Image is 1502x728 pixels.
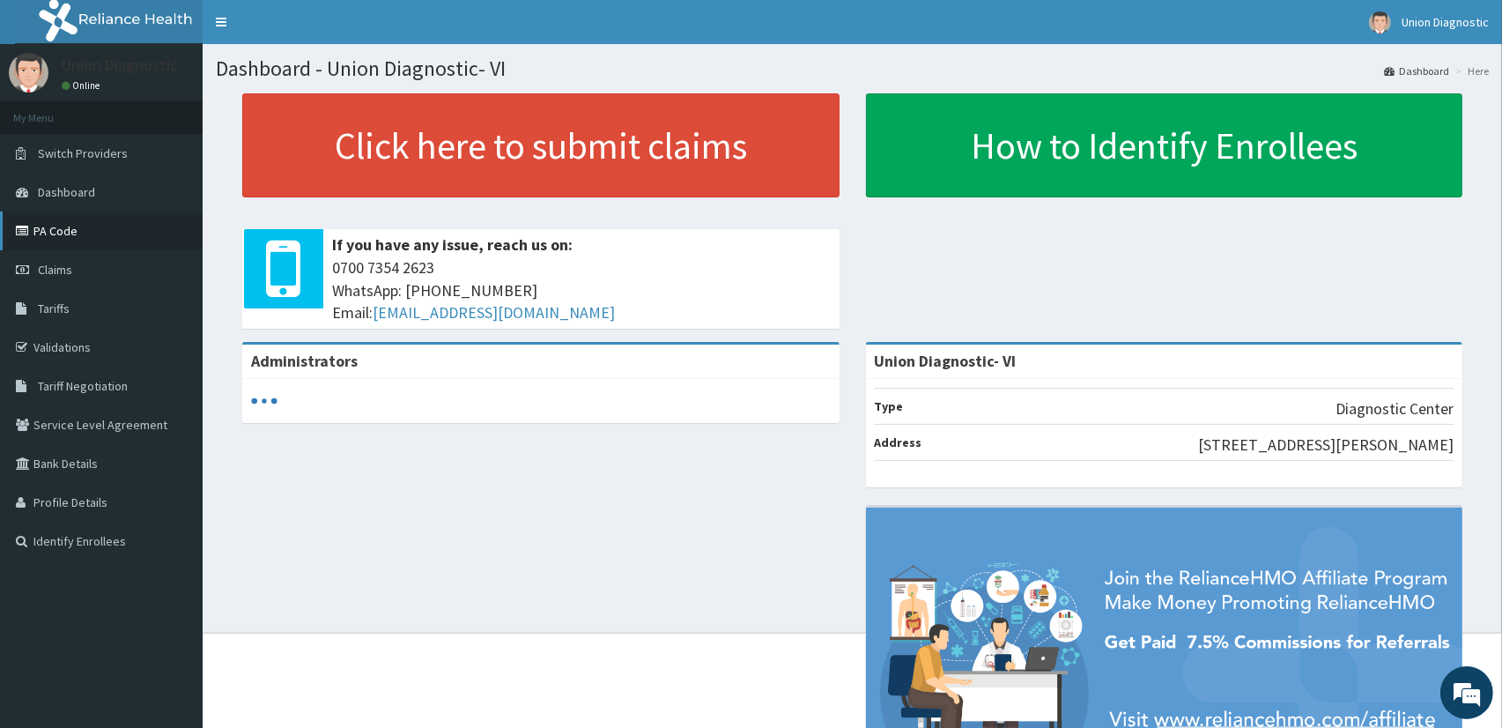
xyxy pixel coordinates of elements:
img: User Image [9,53,48,93]
a: Dashboard [1384,63,1449,78]
a: Online [62,79,104,92]
b: If you have any issue, reach us on: [332,234,573,255]
span: Dashboard [38,184,95,200]
svg: audio-loading [251,388,277,414]
a: How to Identify Enrollees [866,93,1463,197]
img: User Image [1369,11,1391,33]
li: Here [1451,63,1489,78]
strong: Union Diagnostic- VI [875,351,1017,371]
b: Address [875,435,922,450]
b: Administrators [251,351,358,371]
b: Type [875,398,904,414]
a: Click here to submit claims [242,93,840,197]
span: Union Diagnostic [1402,14,1489,30]
p: [STREET_ADDRESS][PERSON_NAME] [1198,434,1454,457]
span: Switch Providers [38,145,128,161]
span: 0700 7354 2623 WhatsApp: [PHONE_NUMBER] Email: [332,256,831,324]
p: Diagnostic Center [1336,397,1454,420]
span: Claims [38,262,72,278]
p: Union Diagnostic [62,57,178,73]
span: Tariff Negotiation [38,378,128,394]
span: Tariffs [38,301,70,316]
a: [EMAIL_ADDRESS][DOMAIN_NAME] [373,302,615,323]
h1: Dashboard - Union Diagnostic- VI [216,57,1489,80]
